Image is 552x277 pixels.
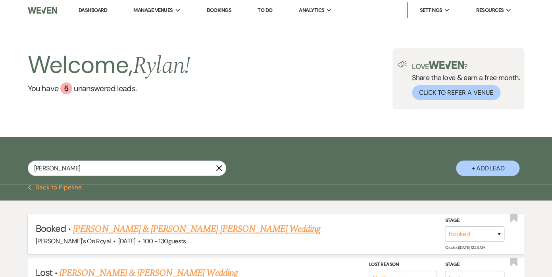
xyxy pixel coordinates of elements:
[369,260,437,269] label: Lost Reason
[456,160,519,176] button: + Add Lead
[28,184,82,191] button: Back to Pipeline
[445,245,485,250] span: Created: [DATE] 12:23 AM
[412,85,500,100] button: Click to Refer a Venue
[258,7,272,13] a: To Do
[79,7,107,14] a: Dashboard
[207,7,231,13] a: Bookings
[476,6,504,14] span: Resources
[407,61,520,100] div: Share the love & earn a free month.
[412,61,520,70] p: Love ?
[28,48,190,82] h2: Welcome,
[445,216,504,225] label: Stage:
[429,61,464,69] img: weven-logo-green.svg
[28,82,190,94] a: You have 5 unanswered leads.
[36,237,111,245] span: [PERSON_NAME]'s On Royal
[28,160,226,176] input: Search by name, event date, email address or phone number
[397,61,407,67] img: loud-speaker-illustration.svg
[73,222,320,236] a: [PERSON_NAME] & [PERSON_NAME] [PERSON_NAME] Wedding
[118,237,136,245] span: [DATE]
[60,82,72,94] div: 5
[28,2,58,19] img: Weven Logo
[36,222,66,235] span: Booked
[445,260,504,269] label: Stage:
[143,237,186,245] span: 100 - 130 guests
[133,6,173,14] span: Manage Venues
[419,6,442,14] span: Settings
[299,6,324,14] span: Analytics
[133,48,190,84] span: Rylan !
